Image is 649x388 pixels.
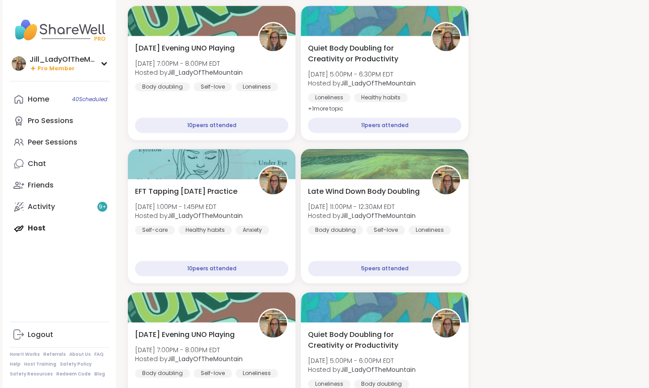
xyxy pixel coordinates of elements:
a: Redeem Code [56,371,91,377]
span: Hosted by [308,365,416,374]
a: Host Training [24,361,56,367]
div: Self-love [194,82,232,91]
div: Self-care [135,226,175,235]
span: 40 Scheduled [72,96,107,103]
div: Anxiety [236,226,269,235]
span: Hosted by [135,211,243,220]
a: Home40Scheduled [10,89,110,110]
span: Pro Member [38,65,75,72]
img: Jill_LadyOfTheMountain [259,166,287,194]
a: Logout [10,324,110,345]
div: Chat [28,159,46,169]
div: Healthy habits [178,226,232,235]
div: Jill_LadyOfTheMountain [29,55,97,64]
b: Jill_LadyOfTheMountain [168,354,243,363]
b: Jill_LadyOfTheMountain [168,68,243,77]
a: About Us [69,351,91,358]
img: Jill_LadyOfTheMountain [259,310,287,337]
a: Peer Sessions [10,132,110,153]
span: Late Wind Down Body Doubling [308,186,420,197]
a: Chat [10,153,110,175]
a: How It Works [10,351,40,358]
div: Loneliness [409,226,451,235]
div: Body doubling [308,226,363,235]
div: Home [28,94,49,104]
span: Hosted by [135,354,243,363]
span: Hosted by [308,79,416,88]
span: 9 + [99,203,106,211]
span: [DATE] Evening UNO Playing [135,43,235,54]
div: Loneliness [236,369,278,378]
b: Jill_LadyOfTheMountain [341,211,416,220]
div: 11 peers attended [308,118,461,133]
div: 10 peers attended [135,261,288,276]
img: Jill_LadyOfTheMountain [432,310,460,337]
div: Body doubling [135,369,190,378]
a: Activity9+ [10,196,110,217]
span: [DATE] 7:00PM - 8:00PM EDT [135,59,243,68]
div: Logout [28,330,53,340]
a: Friends [10,175,110,196]
span: Quiet Body Doubling for Creativity or Productivity [308,329,421,351]
b: Jill_LadyOfTheMountain [168,211,243,220]
span: [DATE] 5:00PM - 6:30PM EDT [308,70,416,79]
span: EFT Tapping [DATE] Practice [135,186,237,197]
div: 10 peers attended [135,118,288,133]
div: Loneliness [236,82,278,91]
img: Jill_LadyOfTheMountain [259,23,287,51]
div: Loneliness [308,93,350,102]
a: Pro Sessions [10,110,110,132]
b: Jill_LadyOfTheMountain [341,365,416,374]
span: Quiet Body Doubling for Creativity or Productivity [308,43,421,64]
div: Self-love [367,226,405,235]
span: Hosted by [135,68,243,77]
div: Peer Sessions [28,137,77,147]
div: Pro Sessions [28,116,73,126]
div: Self-love [194,369,232,378]
img: Jill_LadyOfTheMountain [432,166,460,194]
b: Jill_LadyOfTheMountain [341,79,416,88]
img: ShareWell Nav Logo [10,14,110,46]
a: Referrals [43,351,66,358]
span: Hosted by [308,211,416,220]
span: [DATE] 11:00PM - 12:30AM EDT [308,202,416,211]
div: Activity [28,202,55,212]
div: 5 peers attended [308,261,461,276]
a: Safety Policy [60,361,92,367]
div: Friends [28,180,54,190]
span: [DATE] 5:00PM - 6:00PM EDT [308,356,416,365]
a: FAQ [94,351,104,358]
span: [DATE] 1:00PM - 1:45PM EDT [135,202,243,211]
a: Safety Resources [10,371,53,377]
div: Healthy habits [354,93,408,102]
div: Body doubling [135,82,190,91]
span: [DATE] Evening UNO Playing [135,329,235,340]
span: [DATE] 7:00PM - 8:00PM EDT [135,345,243,354]
a: Blog [94,371,105,377]
img: Jill_LadyOfTheMountain [432,23,460,51]
img: Jill_LadyOfTheMountain [12,56,26,71]
a: Help [10,361,21,367]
